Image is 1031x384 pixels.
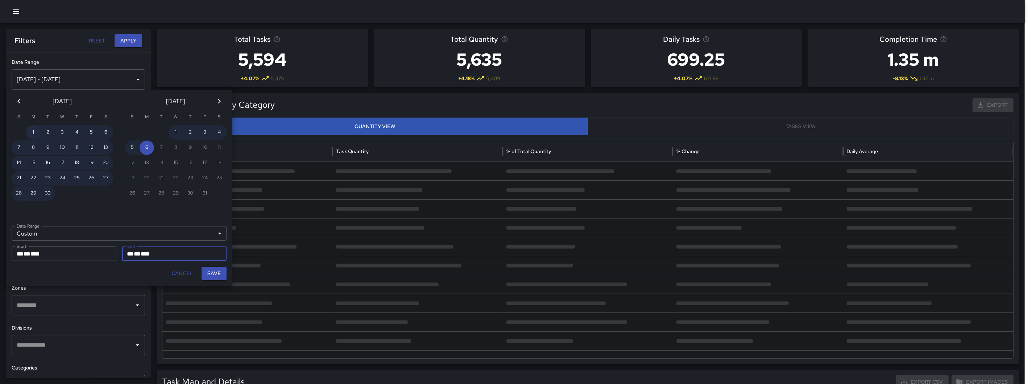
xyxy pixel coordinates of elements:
[84,156,99,170] button: 19
[141,251,150,257] span: Year
[41,186,55,201] button: 30
[12,140,26,155] button: 7
[99,125,113,140] button: 6
[99,171,113,185] button: 27
[70,171,84,185] button: 25
[41,156,55,170] button: 16
[55,125,70,140] button: 3
[127,243,135,249] label: End
[134,251,141,257] span: Day
[99,156,113,170] button: 20
[84,171,99,185] button: 26
[30,251,40,257] span: Year
[26,186,41,201] button: 29
[17,243,26,249] label: Start
[26,171,41,185] button: 22
[213,110,226,124] span: Saturday
[99,140,113,155] button: 13
[198,110,211,124] span: Friday
[70,140,84,155] button: 11
[70,125,84,140] button: 4
[41,110,54,124] span: Tuesday
[84,125,99,140] button: 5
[126,110,139,124] span: Sunday
[26,156,41,170] button: 15
[85,110,98,124] span: Friday
[99,110,112,124] span: Saturday
[169,110,182,124] span: Wednesday
[12,171,26,185] button: 21
[127,251,134,257] span: Month
[166,96,186,106] span: [DATE]
[55,171,70,185] button: 24
[70,110,83,124] span: Thursday
[212,94,227,109] button: Next month
[212,125,227,140] button: 4
[41,171,55,185] button: 23
[12,110,25,124] span: Sunday
[70,156,84,170] button: 18
[26,125,41,140] button: 1
[169,125,183,140] button: 1
[17,223,40,229] label: Date Range
[17,251,24,257] span: Month
[84,140,99,155] button: 12
[183,125,198,140] button: 2
[125,140,140,155] button: 5
[27,110,40,124] span: Monday
[140,110,153,124] span: Monday
[140,140,154,155] button: 6
[41,125,55,140] button: 2
[198,125,212,140] button: 3
[12,156,26,170] button: 14
[12,94,26,109] button: Previous month
[24,251,30,257] span: Day
[202,267,227,280] button: Save
[184,110,197,124] span: Thursday
[41,140,55,155] button: 9
[56,110,69,124] span: Wednesday
[55,156,70,170] button: 17
[155,110,168,124] span: Tuesday
[26,140,41,155] button: 8
[169,267,196,280] button: Cancel
[12,226,227,241] div: Custom
[12,186,26,201] button: 28
[53,96,72,106] span: [DATE]
[55,140,70,155] button: 10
